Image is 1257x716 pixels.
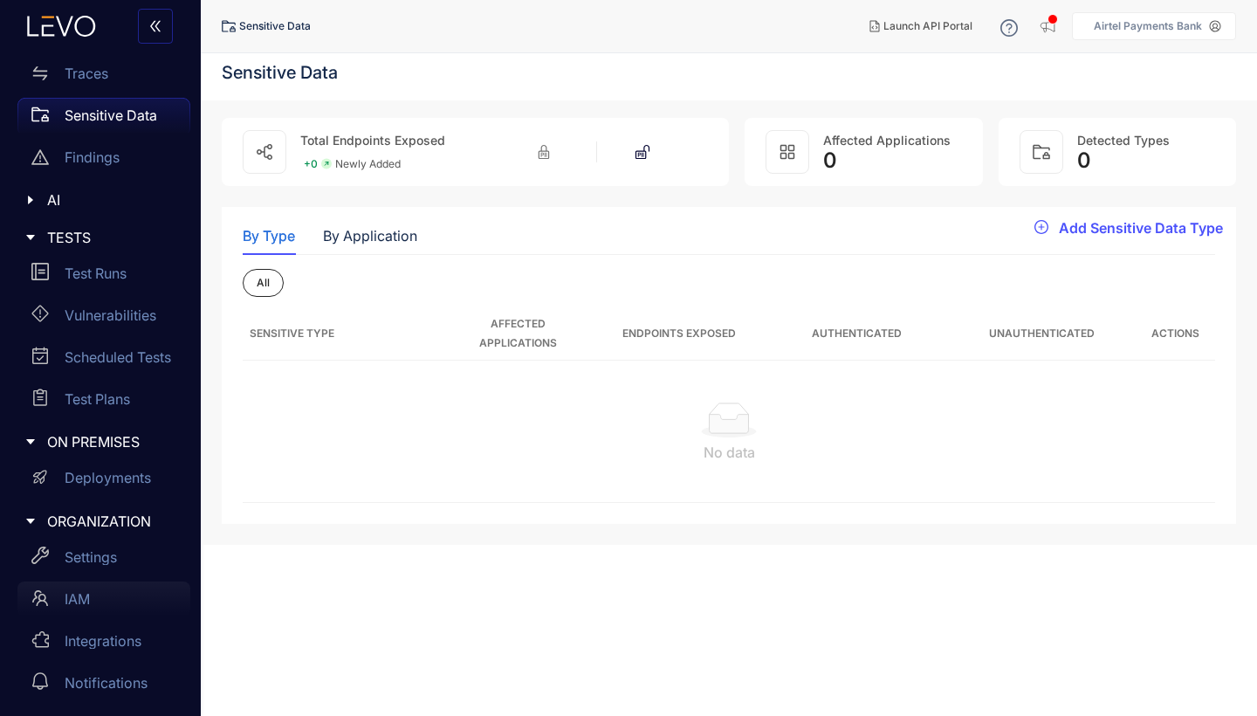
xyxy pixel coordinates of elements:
th: Authenticated [766,307,948,361]
span: caret-right [24,194,37,206]
span: Sensitive Data [239,20,311,32]
p: Scheduled Tests [65,349,171,365]
a: Notifications [17,665,190,707]
span: team [31,589,49,607]
span: 0 [1077,148,1091,173]
p: Deployments [65,470,151,485]
span: Add Sensitive Data Type [1059,220,1223,236]
div: By Type [243,228,295,244]
p: Test Runs [65,265,127,281]
a: Traces [17,56,190,98]
th: Affected Applications [444,307,593,361]
p: IAM [65,591,90,607]
span: ON PREMISES [47,434,176,450]
a: Integrations [17,623,190,665]
a: Settings [17,540,190,582]
p: Vulnerabilities [65,307,156,323]
p: Integrations [65,633,141,649]
span: plus-circle [1034,220,1048,236]
span: Newly Added [335,158,401,170]
button: double-left [138,9,173,44]
div: No data [257,444,1201,460]
a: Findings [17,140,190,182]
span: Detected Types [1077,133,1170,148]
th: Sensitive Type [243,307,444,361]
a: Test Runs [17,256,190,298]
span: TESTS [47,230,176,245]
span: caret-right [24,515,37,527]
span: caret-right [24,436,37,448]
span: ORGANIZATION [47,513,176,529]
span: swap [31,65,49,82]
p: Notifications [65,675,148,691]
span: 0 [823,148,837,173]
span: Launch API Portal [883,20,972,32]
p: Airtel Payments Bank [1094,20,1202,32]
button: All [243,269,284,297]
th: Unauthenticated [948,307,1136,361]
a: IAM [17,582,190,623]
th: Actions [1136,307,1215,361]
p: Traces [65,65,108,81]
div: TESTS [10,219,190,256]
a: Test Plans [17,382,190,423]
span: Affected Applications [823,133,951,148]
a: Deployments [17,461,190,503]
div: AI [10,182,190,218]
a: Sensitive Data [17,98,190,140]
button: plus-circleAdd Sensitive Data Type [1021,214,1236,242]
span: + 0 [304,158,318,170]
button: Launch API Portal [855,12,986,40]
span: double-left [148,19,162,35]
h4: Sensitive Data [222,62,338,83]
span: Total Endpoints Exposed [300,133,445,148]
p: Findings [65,149,120,165]
a: Vulnerabilities [17,298,190,340]
div: ORGANIZATION [10,503,190,540]
span: AI [47,192,176,208]
span: warning [31,148,49,166]
p: Test Plans [65,391,130,407]
p: Sensitive Data [65,107,157,123]
p: Settings [65,549,117,565]
th: Endpoints Exposed [593,307,766,361]
span: caret-right [24,231,37,244]
div: ON PREMISES [10,423,190,460]
span: All [257,277,270,289]
div: By Application [323,228,417,244]
a: Scheduled Tests [17,340,190,382]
